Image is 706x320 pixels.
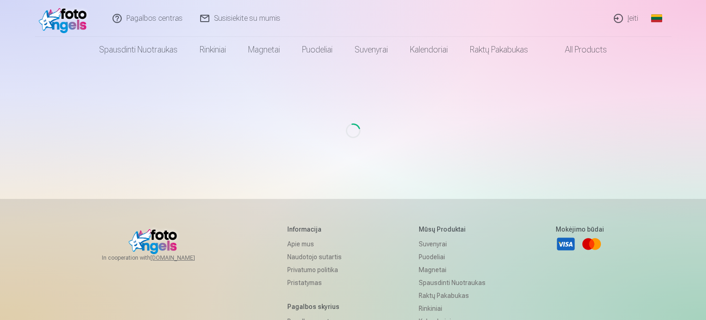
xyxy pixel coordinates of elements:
a: Magnetai [237,37,291,63]
a: Suvenyrai [344,37,399,63]
h5: Informacija [287,225,349,234]
a: Kalendoriai [399,37,459,63]
h5: Mūsų produktai [419,225,486,234]
a: Puodeliai [291,37,344,63]
a: Suvenyrai [419,238,486,250]
a: Naudotojo sutartis [287,250,349,263]
a: Raktų pakabukas [459,37,539,63]
h5: Pagalbos skyrius [287,302,349,311]
a: Mastercard [581,234,602,254]
a: Puodeliai [419,250,486,263]
a: Raktų pakabukas [419,289,486,302]
a: Spausdinti nuotraukas [419,276,486,289]
a: All products [539,37,618,63]
a: Spausdinti nuotraukas [88,37,189,63]
a: Rinkiniai [189,37,237,63]
a: Pristatymas [287,276,349,289]
h5: Mokėjimo būdai [556,225,604,234]
a: [DOMAIN_NAME] [150,254,217,262]
a: Visa [556,234,576,254]
a: Rinkiniai [419,302,486,315]
a: Apie mus [287,238,349,250]
a: Magnetai [419,263,486,276]
a: Privatumo politika [287,263,349,276]
img: /fa5 [39,4,92,33]
span: In cooperation with [102,254,217,262]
